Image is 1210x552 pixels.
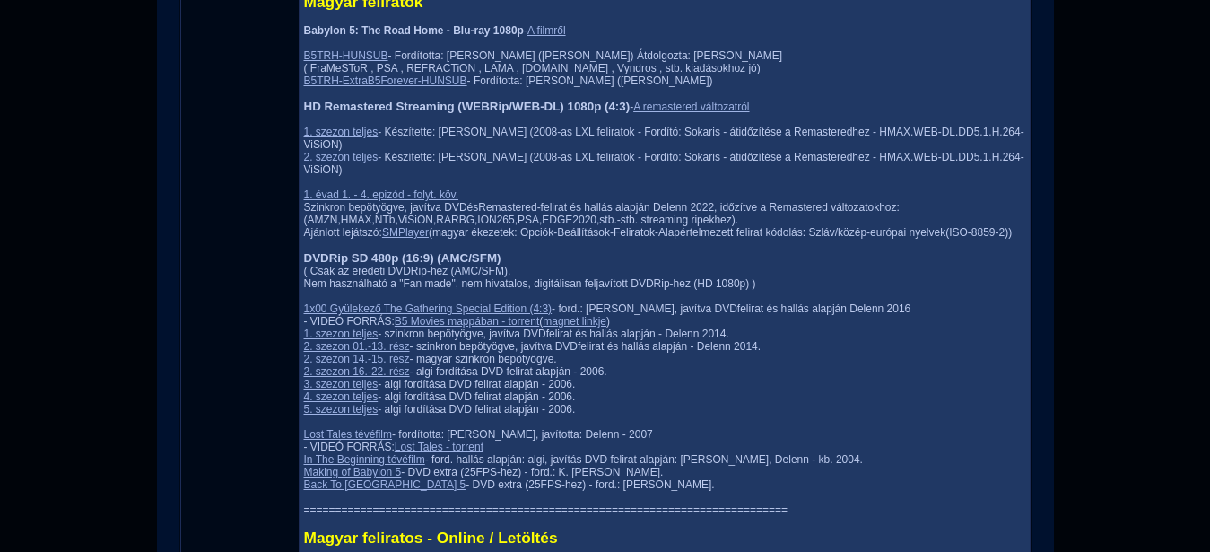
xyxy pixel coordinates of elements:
[543,315,606,328] a: magnet linkje
[527,24,566,37] a: A filmről
[304,126,379,138] a: 1. szezon teljes
[304,151,379,163] a: 2. szezon teljes
[304,74,467,87] a: B5TRH-ExtraB5Forever-HUNSUB
[633,101,749,113] a: A remastered változatról
[304,529,558,547] span: Magyar feliratos - Online / Letöltés
[304,428,393,441] a: Lost Tales tévéfilm
[304,478,466,491] a: Back To [GEOGRAPHIC_DATA] 5
[304,188,459,201] a: 1. évad 1. - 4. epizód - folyt. köv.
[304,100,631,113] b: HD Remastered Streaming (WEBRip/WEB-DL) 1080p (4:3)
[382,226,429,239] a: SMPlayer
[304,49,388,62] a: B5TRH-HUNSUB
[304,403,379,416] a: 5. szezon teljes
[304,466,402,478] a: Making of Babylon 5
[304,453,425,466] a: In The Beginning tévéfilm
[304,302,553,315] a: 1x00 Gyülekező The Gathering Special Edition (4:3)
[304,340,410,353] a: 2. szezon 01.-13. rész
[304,328,379,340] a: 1. szezon teljes
[304,251,501,265] b: DVDRip SD 480p (16:9) (AMC/SFM)
[304,390,379,403] a: 4. szezon teljes
[304,365,410,378] a: 2. szezon 16.-22. rész
[304,24,524,37] b: Babylon 5: The Road Home - Blu-ray 1080p
[395,315,539,328] a: B5 Movies mappában - torrent
[395,441,483,453] a: Lost Tales - torrent
[304,378,379,390] a: 3. szezon teljes
[304,353,410,365] a: 2. szezon 14.-15. rész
